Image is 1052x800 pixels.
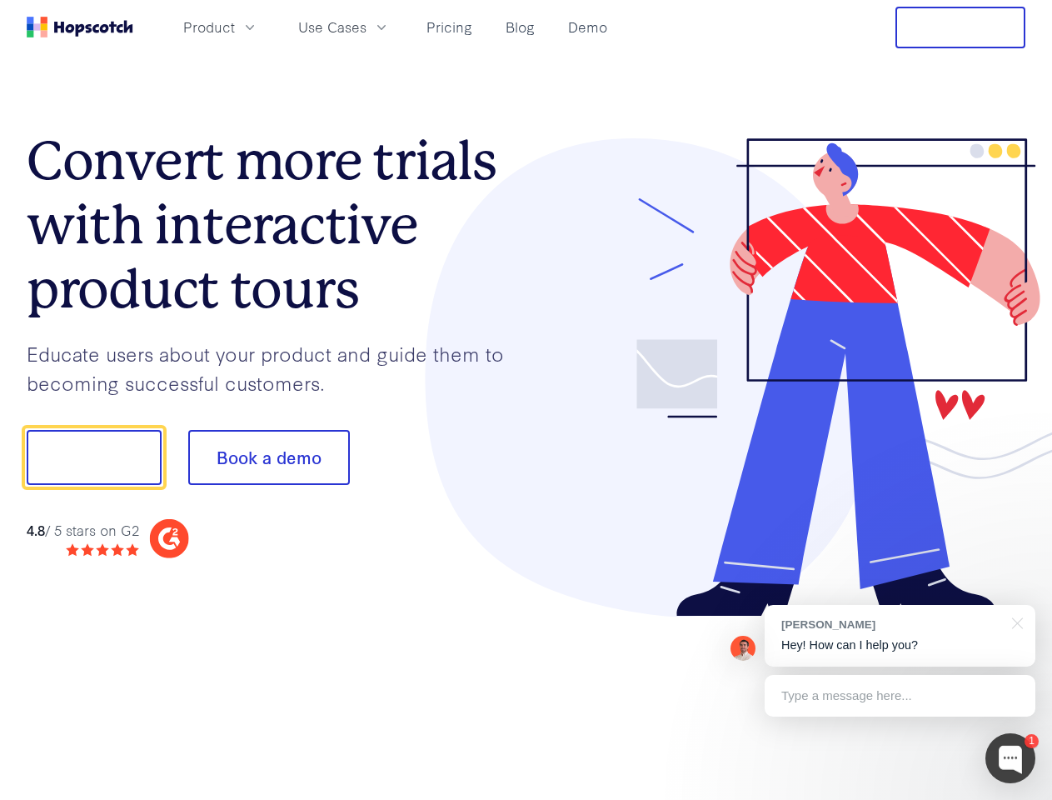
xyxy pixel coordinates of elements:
div: Type a message here... [765,675,1035,717]
div: / 5 stars on G2 [27,520,139,541]
strong: 4.8 [27,520,45,539]
a: Blog [499,13,541,41]
a: Home [27,17,133,37]
h1: Convert more trials with interactive product tours [27,129,526,321]
div: 1 [1025,734,1039,748]
button: Book a demo [188,430,350,485]
span: Product [183,17,235,37]
button: Use Cases [288,13,400,41]
a: Demo [561,13,614,41]
p: Hey! How can I help you? [781,637,1019,654]
span: Use Cases [298,17,366,37]
p: Educate users about your product and guide them to becoming successful customers. [27,339,526,397]
div: [PERSON_NAME] [781,617,1002,632]
a: Pricing [420,13,479,41]
button: Show me! [27,430,162,485]
img: Mark Spera [730,636,755,661]
button: Product [173,13,268,41]
button: Free Trial [895,7,1025,48]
